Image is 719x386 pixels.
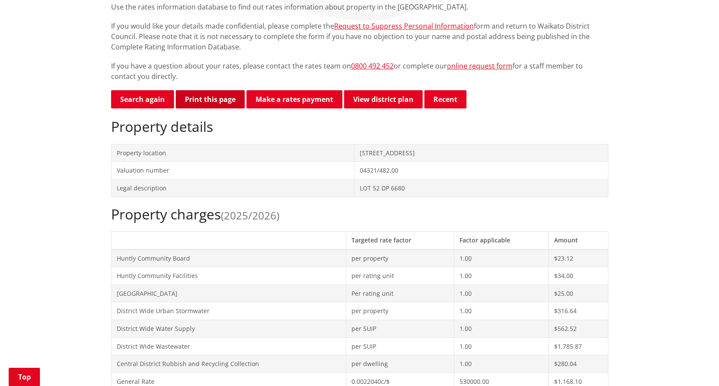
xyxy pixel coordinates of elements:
[346,267,454,285] td: per rating unit
[346,302,454,320] td: per property
[679,350,710,381] iframe: Messenger Launcher
[346,337,454,355] td: per SUIP
[454,302,549,320] td: 1.00
[111,118,608,135] h2: Property details
[346,285,454,302] td: Per rating unit
[111,337,346,355] td: District Wide Wastewater
[447,61,512,71] a: online request form
[424,90,466,108] button: Recent
[454,285,549,302] td: 1.00
[111,355,346,373] td: Central District Rubbish and Recycling Collection
[111,267,346,285] td: Huntly Community Facilities
[549,231,608,249] th: Amount
[346,249,454,267] td: per property
[111,90,174,108] a: Search again
[334,21,474,31] a: Request to Suppress Personal Information
[454,267,549,285] td: 1.00
[454,249,549,267] td: 1.00
[111,162,355,180] td: Valuation number
[111,2,608,12] p: Use the rates information database to find out rates information about property in the [GEOGRAPHI...
[549,355,608,373] td: $280.04
[355,162,608,180] td: 04321/482.00
[454,337,549,355] td: 1.00
[549,302,608,320] td: $316.64
[176,90,245,108] button: Print this page
[549,249,608,267] td: $23.12
[111,285,346,302] td: [GEOGRAPHIC_DATA]
[355,179,608,197] td: LOT 52 DP 6680
[111,249,346,267] td: Huntly Community Board
[549,285,608,302] td: $25.00
[351,61,394,71] a: 0800 492 452
[111,206,608,222] h2: Property charges
[111,320,346,337] td: District Wide Water Supply
[111,144,355,162] td: Property location
[111,61,608,82] p: If you have a question about your rates, please contact the rates team on or complete our for a s...
[9,368,40,386] a: Top
[346,320,454,337] td: per SUIP
[344,90,423,108] a: View district plan
[111,179,355,197] td: Legal description
[355,144,608,162] td: [STREET_ADDRESS]
[454,231,549,249] th: Factor applicable
[549,320,608,337] td: $562.52
[111,21,608,52] p: If you would like your details made confidential, please complete the form and return to Waikato ...
[246,90,342,108] a: Make a rates payment
[221,208,279,222] span: (2025/2026)
[549,267,608,285] td: $34.00
[346,355,454,373] td: per dwelling
[454,355,549,373] td: 1.00
[346,231,454,249] th: Targeted rate factor
[549,337,608,355] td: $1,785.87
[454,320,549,337] td: 1.00
[111,302,346,320] td: District Wide Urban Stormwater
